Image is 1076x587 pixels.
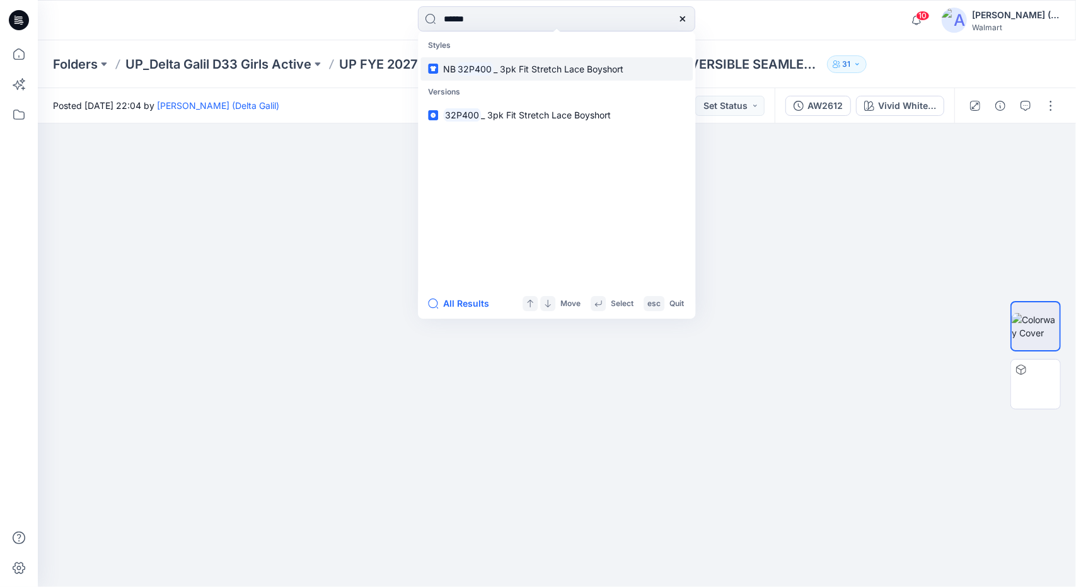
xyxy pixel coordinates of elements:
span: NB [443,64,456,74]
span: _ 3pk Fit Stretch Lace Boyshort [481,110,611,120]
mark: 32P400 [456,62,494,76]
p: AW2612-AW REVERSIBLE SEAMLESS SPORTA BRA [594,55,822,73]
a: 32P400_ 3pk Fit Stretch Lace Boyshort [420,103,693,127]
button: Details [990,96,1010,116]
p: Styles [420,34,693,57]
div: Walmart [972,23,1060,32]
img: eyJhbGciOiJIUzI1NiIsImtpZCI6IjAiLCJzbHQiOiJzZXMiLCJ0eXAiOiJKV1QifQ.eyJkYXRhIjp7InR5cGUiOiJzdG9yYW... [465,265,650,587]
img: Colorway Cover [1012,313,1060,339]
img: avatar [942,8,967,33]
span: _ 3pk Fit Stretch Lace Boyshort [494,64,623,74]
button: All Results [428,296,497,311]
a: NB32P400_ 3pk Fit Stretch Lace Boyshort [420,57,693,81]
div: AW2612 [807,99,843,113]
p: Versions [420,81,693,104]
p: 31 [843,57,851,71]
button: Vivid White/Black Soot [856,96,944,116]
span: 10 [916,11,930,21]
button: 31 [827,55,867,73]
mark: 32P400 [443,108,481,122]
span: Posted [DATE] 22:04 by [53,99,279,112]
p: Quit [669,297,684,311]
button: AW2612 [785,96,851,116]
a: UP FYE 2027 S3 D33 Girls Active Delta [339,55,567,73]
div: [PERSON_NAME] (Delta Galil) [972,8,1060,23]
a: UP_Delta Galil D33 Girls Active [125,55,311,73]
p: Select [611,297,633,311]
p: Move [560,297,581,311]
p: esc [647,297,661,311]
div: Vivid White/Black Soot [878,99,936,113]
a: [PERSON_NAME] (Delta Galil) [157,100,279,111]
a: Folders [53,55,98,73]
